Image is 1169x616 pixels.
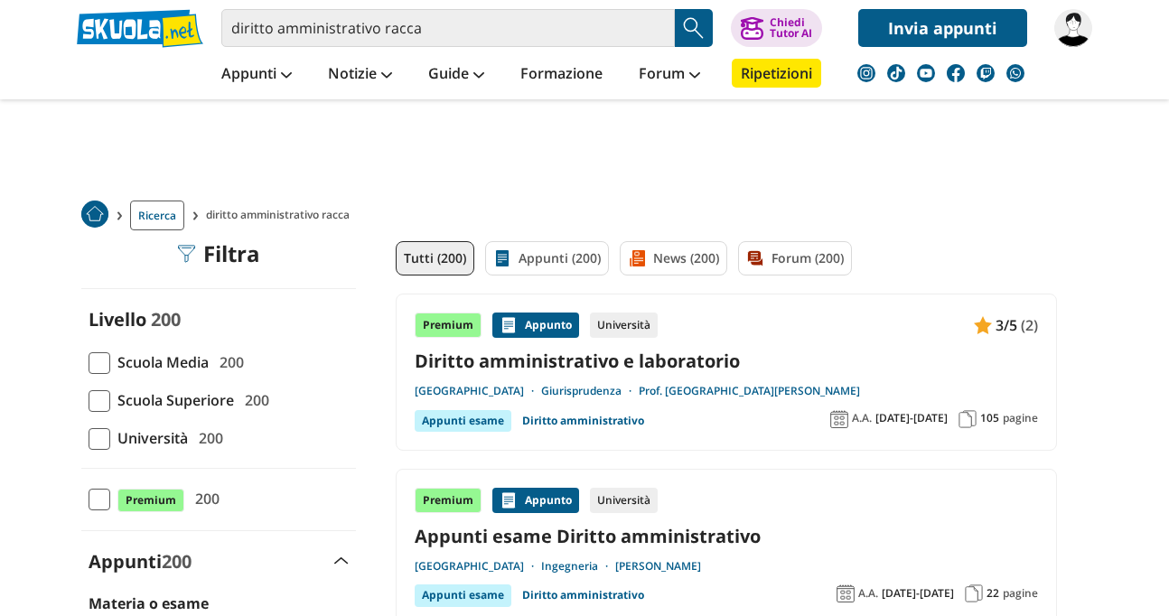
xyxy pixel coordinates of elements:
label: Materia o esame [89,593,209,613]
span: 200 [238,388,269,412]
a: Diritto amministrativo e laboratorio [415,349,1038,373]
div: Premium [415,313,482,338]
span: 105 [980,411,999,425]
a: [GEOGRAPHIC_DATA] [415,384,541,398]
a: Invia appunti [858,9,1027,47]
a: Forum (200) [738,241,852,275]
img: News filtro contenuto [628,249,646,267]
button: ChiediTutor AI [731,9,822,47]
a: [PERSON_NAME] [615,559,701,574]
a: Tutti (200) [396,241,474,275]
a: Ricerca [130,201,184,230]
label: Appunti [89,549,192,574]
div: Università [590,313,658,338]
a: Appunti esame Diritto amministrativo [415,524,1038,548]
span: Scuola Superiore [110,388,234,412]
span: 200 [162,549,192,574]
img: Appunti contenuto [500,316,518,334]
a: Prof. [GEOGRAPHIC_DATA][PERSON_NAME] [639,384,860,398]
span: 200 [151,307,181,331]
button: Search Button [675,9,713,47]
span: 22 [987,586,999,601]
div: Università [590,488,658,513]
a: Ripetizioni [732,59,821,88]
div: Appunti esame [415,410,511,432]
img: Pagine [959,410,977,428]
div: Filtra [178,241,260,266]
span: Università [110,426,188,450]
span: 200 [188,487,220,510]
img: tiktok [887,64,905,82]
span: 200 [192,426,223,450]
img: Pagine [965,584,983,602]
div: Premium [415,488,482,513]
img: Forum filtro contenuto [746,249,764,267]
img: twitch [977,64,995,82]
img: Anno accademico [837,584,855,602]
img: Home [81,201,108,228]
img: Cerca appunti, riassunti o versioni [680,14,707,42]
img: Anno accademico [830,410,848,428]
a: Guide [424,59,489,91]
img: WhatsApp [1006,64,1024,82]
a: Diritto amministrativo [522,410,644,432]
a: Appunti [217,59,296,91]
img: Apri e chiudi sezione [334,557,349,565]
span: 3/5 [996,313,1017,337]
a: Diritto amministrativo [522,584,644,606]
a: Appunti (200) [485,241,609,275]
span: A.A. [852,411,872,425]
span: diritto amministrativo racca [206,201,357,230]
a: Ingegneria [541,559,615,574]
a: News (200) [620,241,727,275]
img: instagram [857,64,875,82]
span: Scuola Media [110,350,209,374]
div: Appunti esame [415,584,511,606]
span: [DATE]-[DATE] [882,586,954,601]
span: pagine [1003,411,1038,425]
img: Appunti contenuto [974,316,992,334]
img: Appunti contenuto [500,491,518,509]
img: federica_miau [1054,9,1092,47]
img: youtube [917,64,935,82]
img: Filtra filtri mobile [178,245,196,263]
a: Formazione [516,59,607,91]
a: Home [81,201,108,230]
span: 200 [212,350,244,374]
label: Livello [89,307,146,331]
a: Forum [634,59,705,91]
a: Notizie [323,59,397,91]
span: Premium [117,489,184,512]
div: Chiedi Tutor AI [770,17,812,39]
img: Appunti filtro contenuto [493,249,511,267]
a: [GEOGRAPHIC_DATA] [415,559,541,574]
span: pagine [1003,586,1038,601]
div: Appunto [492,488,579,513]
a: Giurisprudenza [541,384,639,398]
img: facebook [947,64,965,82]
input: Cerca appunti, riassunti o versioni [221,9,675,47]
div: Appunto [492,313,579,338]
span: [DATE]-[DATE] [875,411,948,425]
span: A.A. [858,586,878,601]
span: (2) [1021,313,1038,337]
